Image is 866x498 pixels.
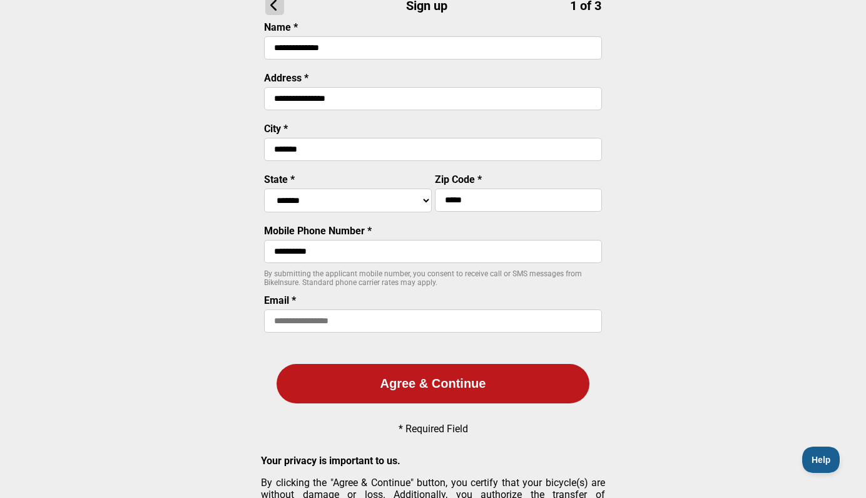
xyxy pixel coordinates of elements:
label: Address * [264,72,308,84]
label: State * [264,174,295,185]
label: City * [264,123,288,135]
p: By submitting the applicant mobile number, you consent to receive call or SMS messages from BikeI... [264,269,602,287]
label: Zip Code * [435,174,482,185]
p: * Required Field [399,423,468,435]
label: Mobile Phone Number * [264,225,372,237]
button: Agree & Continue [277,364,589,403]
label: Name * [264,21,298,33]
label: Email * [264,294,296,306]
strong: Your privacy is important to us. [261,455,400,467]
iframe: Toggle Customer Support [802,447,841,473]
